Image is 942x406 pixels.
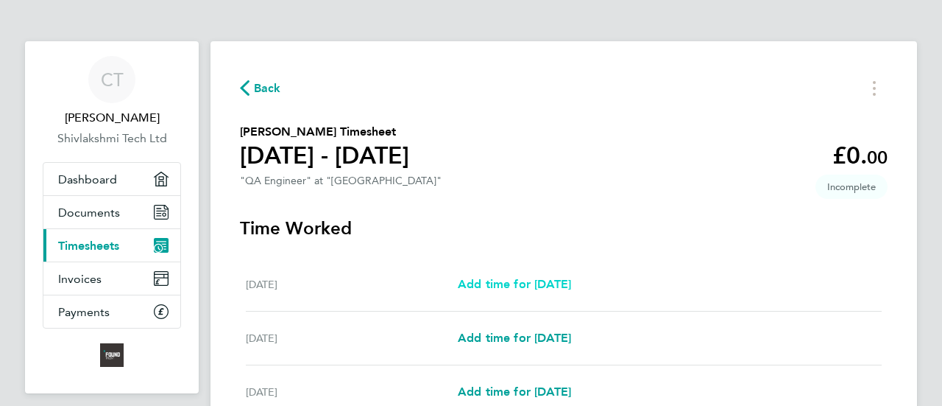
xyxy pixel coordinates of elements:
[43,295,180,328] a: Payments
[458,383,571,401] a: Add time for [DATE]
[240,217,888,240] h3: Time Worked
[240,141,409,170] h1: [DATE] - [DATE]
[43,343,181,367] a: Go to home page
[58,206,120,220] span: Documents
[815,175,888,199] span: This timesheet is Incomplete.
[246,383,458,401] div: [DATE]
[458,331,571,345] span: Add time for [DATE]
[240,123,409,141] h2: [PERSON_NAME] Timesheet
[43,229,180,262] a: Timesheets
[832,141,888,169] app-decimal: £0.
[240,79,281,97] button: Back
[43,262,180,295] a: Invoices
[246,276,458,293] div: [DATE]
[861,77,888,99] button: Timesheets Menu
[101,70,124,89] span: CT
[867,147,888,168] span: 00
[254,80,281,97] span: Back
[43,196,180,228] a: Documents
[43,130,181,147] a: Shivlakshmi Tech Ltd
[43,163,180,195] a: Dashboard
[246,329,458,347] div: [DATE]
[58,272,102,286] span: Invoices
[58,305,110,319] span: Payments
[458,329,571,347] a: Add time for [DATE]
[58,239,119,253] span: Timesheets
[43,56,181,127] a: CT[PERSON_NAME]
[25,41,199,393] nav: Main navigation
[43,109,181,127] span: Charan Thotakura
[458,385,571,399] span: Add time for [DATE]
[458,276,571,293] a: Add time for [DATE]
[240,175,442,187] div: "QA Engineer" at "[GEOGRAPHIC_DATA]"
[458,277,571,291] span: Add time for [DATE]
[100,343,124,367] img: foundtalent-logo-retina.png
[58,172,117,186] span: Dashboard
